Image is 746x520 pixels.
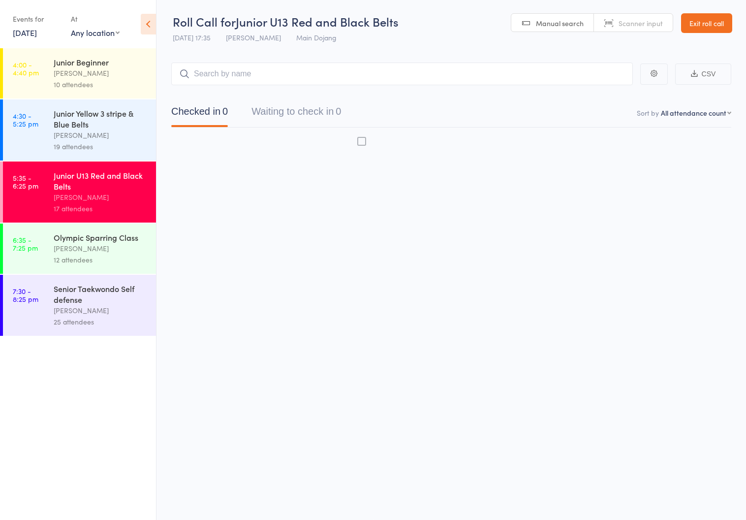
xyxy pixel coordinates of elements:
[171,63,633,85] input: Search by name
[13,11,61,27] div: Events for
[54,170,148,192] div: Junior U13 Red and Black Belts
[3,162,156,223] a: 5:35 -6:25 pmJunior U13 Red and Black Belts[PERSON_NAME]17 attendees
[54,67,148,79] div: [PERSON_NAME]
[251,101,341,127] button: Waiting to check in0
[675,64,731,85] button: CSV
[173,32,211,42] span: [DATE] 17:35
[54,316,148,327] div: 25 attendees
[681,13,732,33] a: Exit roll call
[637,108,659,118] label: Sort by
[336,106,341,117] div: 0
[619,18,663,28] span: Scanner input
[226,32,281,42] span: [PERSON_NAME]
[54,130,148,141] div: [PERSON_NAME]
[3,275,156,336] a: 7:30 -8:25 pmSenior Taekwondo Self defense[PERSON_NAME]25 attendees
[54,192,148,203] div: [PERSON_NAME]
[71,27,120,38] div: Any location
[13,112,38,128] time: 4:30 - 5:25 pm
[13,236,38,252] time: 6:35 - 7:25 pm
[13,61,39,76] time: 4:00 - 4:40 pm
[54,283,148,305] div: Senior Taekwondo Self defense
[54,232,148,243] div: Olympic Sparring Class
[54,254,148,265] div: 12 attendees
[54,79,148,90] div: 10 attendees
[54,203,148,214] div: 17 attendees
[54,243,148,254] div: [PERSON_NAME]
[171,101,228,127] button: Checked in0
[13,287,38,303] time: 7:30 - 8:25 pm
[661,108,726,118] div: All attendance count
[54,108,148,130] div: Junior Yellow 3 stripe & Blue Belts
[54,305,148,316] div: [PERSON_NAME]
[236,13,399,30] span: Junior U13 Red and Black Belts
[71,11,120,27] div: At
[54,141,148,152] div: 19 attendees
[222,106,228,117] div: 0
[13,27,37,38] a: [DATE]
[13,174,38,190] time: 5:35 - 6:25 pm
[536,18,584,28] span: Manual search
[3,48,156,98] a: 4:00 -4:40 pmJunior Beginner[PERSON_NAME]10 attendees
[296,32,337,42] span: Main Dojang
[3,99,156,161] a: 4:30 -5:25 pmJunior Yellow 3 stripe & Blue Belts[PERSON_NAME]19 attendees
[173,13,236,30] span: Roll Call for
[3,224,156,274] a: 6:35 -7:25 pmOlympic Sparring Class[PERSON_NAME]12 attendees
[54,57,148,67] div: Junior Beginner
